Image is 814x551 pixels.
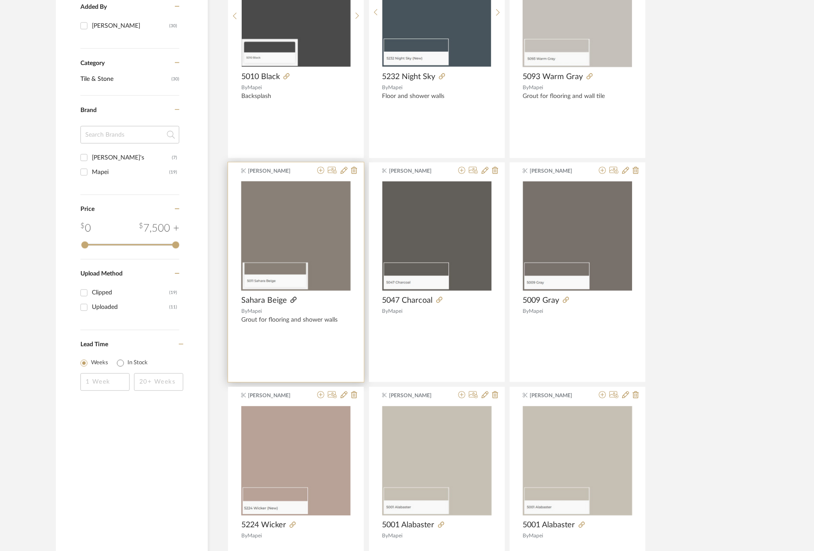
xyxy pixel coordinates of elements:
[91,359,108,368] label: Weeks
[139,221,179,237] div: 7,500 +
[241,309,247,314] span: By
[523,85,529,90] span: By
[241,181,351,291] div: 0
[247,85,262,90] span: Mapei
[92,151,172,165] div: [PERSON_NAME]'s
[382,406,492,516] div: 0
[241,85,247,90] span: By
[92,19,169,33] div: [PERSON_NAME]
[382,181,492,291] img: 5047 Charcoal
[92,165,169,179] div: Mapei
[80,60,105,67] span: Category
[80,4,107,10] span: Added By
[169,301,177,315] div: (11)
[171,72,179,86] span: (30)
[382,309,389,314] span: By
[382,296,433,306] span: 5047 Charcoal
[529,85,544,90] span: Mapei
[169,165,177,179] div: (19)
[80,72,169,87] span: Tile & Stone
[389,392,444,400] span: [PERSON_NAME]
[241,521,286,530] span: 5224 Wicker
[389,167,444,175] span: [PERSON_NAME]
[80,107,97,113] span: Brand
[248,167,304,175] span: [PERSON_NAME]
[80,126,179,144] input: Search Brands
[523,309,529,314] span: By
[523,406,632,516] img: 5001 Alabaster
[241,72,280,82] span: 5010 Black
[529,309,544,314] span: Mapei
[530,167,585,175] span: [PERSON_NAME]
[523,72,583,82] span: 5093 Warm Gray
[523,93,632,108] div: Grout for flooring and wall tile
[241,181,351,291] img: Sahara Beige
[523,296,560,306] span: 5009 Gray
[523,406,632,516] div: 0
[247,309,262,314] span: Mapei
[241,533,247,539] span: By
[389,85,403,90] span: Mapei
[134,373,183,391] input: 20+ Weeks
[80,207,94,213] span: Price
[523,533,529,539] span: By
[523,181,632,291] img: 5009 Gray
[382,406,492,516] img: 5001 Alabaster
[382,72,436,82] span: 5232 Night Sky
[389,533,403,539] span: Mapei
[382,93,492,108] div: Floor and shower walls
[241,406,351,516] img: 5224 Wicker
[172,151,177,165] div: (7)
[80,221,91,237] div: 0
[389,309,403,314] span: Mapei
[241,93,351,108] div: Backsplash
[382,521,435,530] span: 5001 Alabaster
[80,271,123,277] span: Upload Method
[241,296,287,306] span: Sahara Beige
[248,392,304,400] span: [PERSON_NAME]
[80,342,108,348] span: Lead Time
[523,521,575,530] span: 5001 Alabaster
[127,359,148,368] label: In Stock
[241,317,351,332] div: Grout for flooring and shower walls
[80,373,130,391] input: 1 Week
[169,19,177,33] div: (30)
[169,286,177,300] div: (19)
[92,301,169,315] div: Uploaded
[382,85,389,90] span: By
[92,286,169,300] div: Clipped
[530,392,585,400] span: [PERSON_NAME]
[247,533,262,539] span: Mapei
[382,533,389,539] span: By
[529,533,544,539] span: Mapei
